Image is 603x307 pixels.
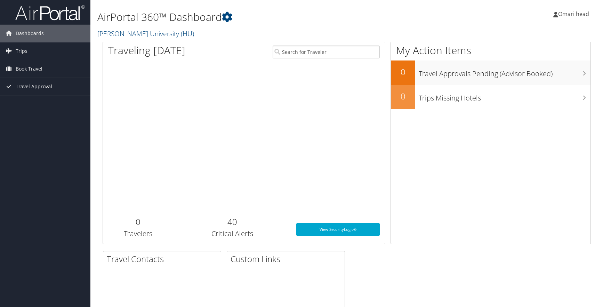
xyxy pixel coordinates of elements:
[97,10,430,24] h1: AirPortal 360™ Dashboard
[16,25,44,42] span: Dashboards
[391,85,590,109] a: 0Trips Missing Hotels
[419,65,590,79] h3: Travel Approvals Pending (Advisor Booked)
[107,253,221,265] h2: Travel Contacts
[231,253,345,265] h2: Custom Links
[108,216,168,228] h2: 0
[273,46,380,58] input: Search for Traveler
[15,5,85,21] img: airportal-logo.png
[179,216,286,228] h2: 40
[391,90,415,102] h2: 0
[16,60,42,78] span: Book Travel
[16,42,27,60] span: Trips
[179,229,286,239] h3: Critical Alerts
[296,223,380,236] a: View SecurityLogic®
[16,78,52,95] span: Travel Approval
[108,43,185,58] h1: Traveling [DATE]
[108,229,168,239] h3: Travelers
[391,60,590,85] a: 0Travel Approvals Pending (Advisor Booked)
[391,43,590,58] h1: My Action Items
[558,10,589,18] span: Omari head
[419,90,590,103] h3: Trips Missing Hotels
[553,3,596,24] a: Omari head
[97,29,196,38] a: [PERSON_NAME] University (HU)
[391,66,415,78] h2: 0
